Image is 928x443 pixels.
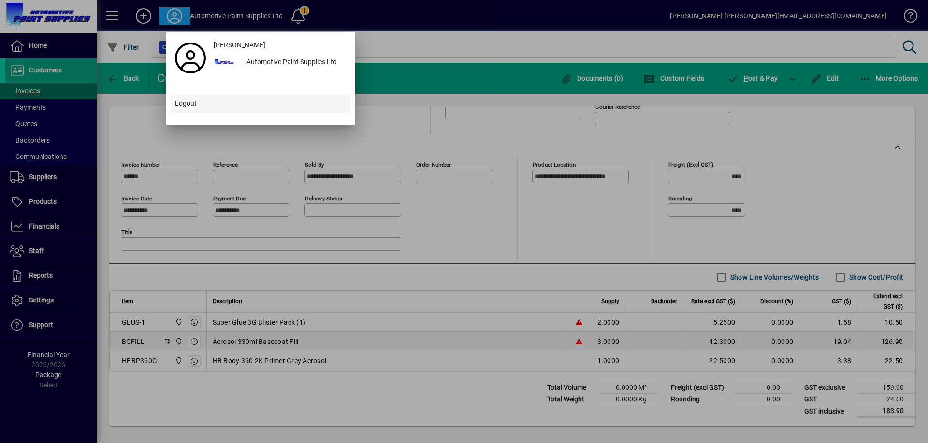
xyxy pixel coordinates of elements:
[171,49,210,67] a: Profile
[239,54,350,71] div: Automotive Paint Supplies Ltd
[210,37,350,54] a: [PERSON_NAME]
[210,54,350,71] button: Automotive Paint Supplies Ltd
[175,99,197,109] span: Logout
[171,95,350,113] button: Logout
[214,40,265,50] span: [PERSON_NAME]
